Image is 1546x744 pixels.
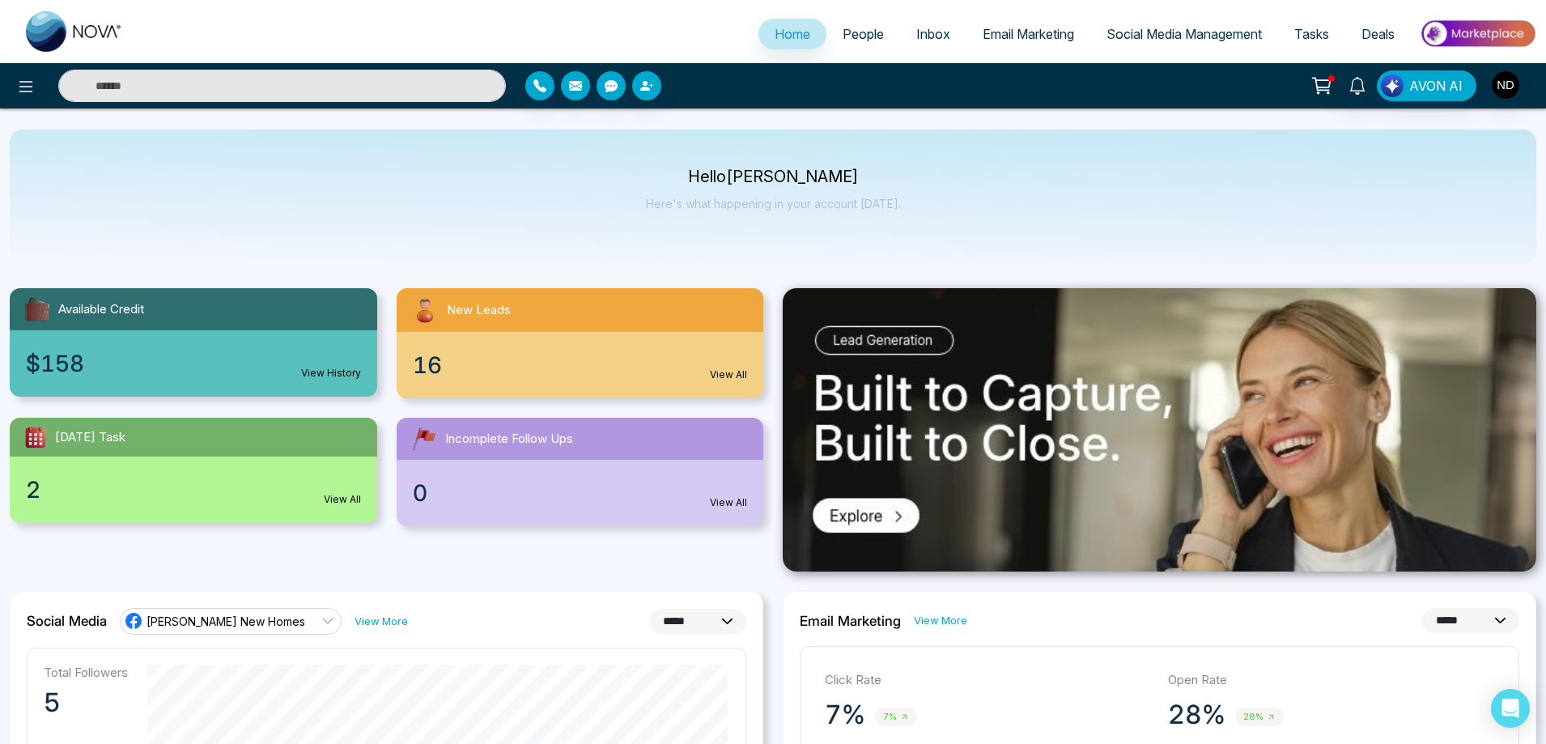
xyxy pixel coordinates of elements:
span: Inbox [916,26,950,42]
span: $158 [26,346,84,381]
p: Total Followers [44,665,128,680]
a: People [826,19,900,49]
h2: Email Marketing [800,613,901,629]
span: Home [775,26,810,42]
span: Available Credit [58,300,144,319]
span: 2 [26,473,40,507]
span: Social Media Management [1106,26,1262,42]
span: 7% [875,708,917,726]
a: View History [301,366,361,381]
h2: Social Media [27,613,107,629]
img: Market-place.gif [1419,15,1536,52]
p: Open Rate [1168,671,1495,690]
span: AVON AI [1409,76,1463,96]
img: availableCredit.svg [23,295,52,324]
p: 5 [44,687,128,719]
p: Here's what happening in your account [DATE]. [646,197,901,210]
span: Email Marketing [983,26,1074,42]
p: 7% [825,699,865,731]
span: [PERSON_NAME] New Homes [147,614,305,629]
span: 16 [413,348,442,382]
p: 28% [1168,699,1225,731]
p: Click Rate [825,671,1152,690]
span: [DATE] Task [55,428,125,447]
a: New Leads16View All [387,288,774,398]
span: 0 [413,476,427,510]
span: 28% [1235,708,1284,726]
span: People [843,26,884,42]
img: Nova CRM Logo [26,11,123,52]
div: Open Intercom Messenger [1491,689,1530,728]
img: . [783,288,1536,572]
a: Social Media Management [1090,19,1278,49]
a: View All [710,368,747,382]
button: AVON AI [1377,70,1476,101]
img: todayTask.svg [23,424,49,450]
span: Tasks [1294,26,1329,42]
a: View More [914,613,967,628]
a: Inbox [900,19,966,49]
a: Incomplete Follow Ups0View All [387,418,774,526]
img: Lead Flow [1381,74,1404,97]
a: View All [710,495,747,510]
span: Incomplete Follow Ups [445,430,573,449]
span: New Leads [447,301,511,320]
a: View All [324,492,361,507]
img: newLeads.svg [410,295,440,325]
p: Hello [PERSON_NAME] [646,170,901,184]
img: User Avatar [1492,71,1519,99]
img: followUps.svg [410,424,439,453]
a: Home [758,19,826,49]
a: View More [355,614,408,629]
span: Deals [1361,26,1395,42]
a: Tasks [1278,19,1345,49]
a: Deals [1345,19,1411,49]
a: Email Marketing [966,19,1090,49]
